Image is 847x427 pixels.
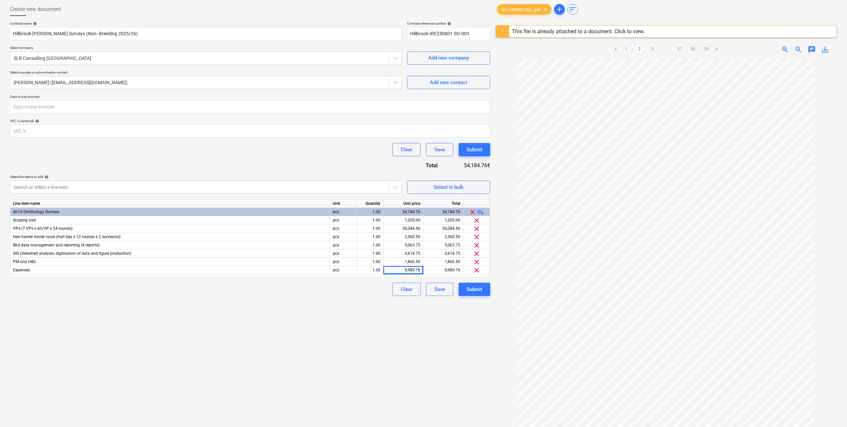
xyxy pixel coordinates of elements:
[612,46,620,54] a: Previous page
[542,5,550,13] span: clear
[386,216,420,224] div: 1,205.00
[359,233,380,241] div: 1.00
[13,259,36,264] span: PM and H&S
[10,21,402,26] div: Contract name
[386,258,420,266] div: 1,866.50
[359,241,380,249] div: 1.00
[434,145,445,154] div: Save
[359,249,380,258] div: 1.00
[34,119,39,123] span: help
[426,283,453,296] button: Save
[13,251,131,256] span: GIS (viewshed analysis, digitisation of data and figure production)
[13,234,120,239] span: Hen harrier winter roost (half day x 12 rounds x 2 surveyors)
[13,268,30,272] span: Expenses
[392,143,421,156] button: Clear
[359,266,380,274] div: 1.00
[459,143,490,156] button: Submit
[426,233,460,241] div: 2,360.50
[426,241,460,249] div: 5,063.75
[426,258,460,266] div: 1,866.50
[386,208,420,216] div: 54,184.76
[426,249,460,258] div: 3,614.75
[392,283,421,296] button: Clear
[330,241,357,249] div: pcs
[32,22,37,26] span: help
[10,46,402,51] p: Select company
[555,5,563,13] span: add
[386,233,420,241] div: 2,360.50
[434,285,445,294] div: Save
[386,241,420,249] div: 5,063.75
[473,266,481,274] span: clear
[359,224,380,233] div: 1.00
[407,181,490,194] button: Select in bulk
[497,7,544,12] span: 501.066002.000...pdf
[649,46,657,54] a: Page 3
[383,200,423,208] div: Unit price
[689,46,697,54] a: Page 28
[636,46,644,54] a: Page 2 is your current page
[407,27,490,40] input: Reference number
[512,28,645,35] div: This file is already attached to a document. Click to view.
[401,285,412,294] div: Clear
[622,46,630,54] a: Page 1
[473,241,481,249] span: clear
[713,46,721,54] a: Next page
[473,250,481,258] span: clear
[359,216,380,224] div: 1.00
[330,249,357,258] div: pcs
[473,233,481,241] span: clear
[794,46,802,54] span: zoom_out
[781,46,789,54] span: zoom_in
[330,200,357,208] div: Unit
[428,54,469,62] div: Add new company
[477,208,485,216] span: playlist_add
[13,218,36,222] span: Scoping visit
[459,283,490,296] button: Submit
[13,243,100,247] span: Bird data management and reporting (4 reports)
[330,266,357,274] div: pcs
[467,145,482,154] div: Submit
[10,27,402,40] input: Document name
[386,224,420,233] div: 30,084.50
[10,70,402,76] p: Select supplier or subcontractor contact
[330,224,357,233] div: pcs
[386,266,420,274] div: 9,989.76
[448,162,490,169] div: 54,184.76€
[814,395,847,427] iframe: Chat Widget
[423,200,463,208] div: Total
[446,22,451,26] span: help
[702,46,710,54] a: Page 29
[569,5,577,13] span: sort
[426,266,460,274] div: 9,989.76
[401,145,412,154] div: Clear
[407,76,490,89] button: Add new contact
[330,233,357,241] div: pcs
[357,200,383,208] div: Quantity
[330,208,357,216] div: pcs
[662,46,670,54] span: ...
[13,210,59,214] span: 4010 Ornithology Surveys
[426,216,460,224] div: 1,205.00
[426,224,460,233] div: 30,084.50
[407,52,490,65] button: Add new company
[43,175,49,179] span: help
[10,124,490,138] input: VAT, %
[10,94,490,100] p: Days to pay invoices
[808,46,816,54] span: chat
[10,5,61,13] span: Create new document
[434,183,464,192] div: Select in bulk
[473,216,481,224] span: clear
[330,258,357,266] div: pcs
[10,175,402,179] div: Select line-items to add
[10,200,330,208] div: Line-item name
[473,225,481,233] span: clear
[386,249,420,258] div: 3,614.75
[13,226,73,231] span: VPs (7 VPs x 6h/VP x 24 rounds)
[359,258,380,266] div: 1.00
[10,119,490,123] div: VAT, % (optional)
[330,216,357,224] div: pcs
[359,208,380,216] div: 1.00
[407,21,490,26] div: Contract reference number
